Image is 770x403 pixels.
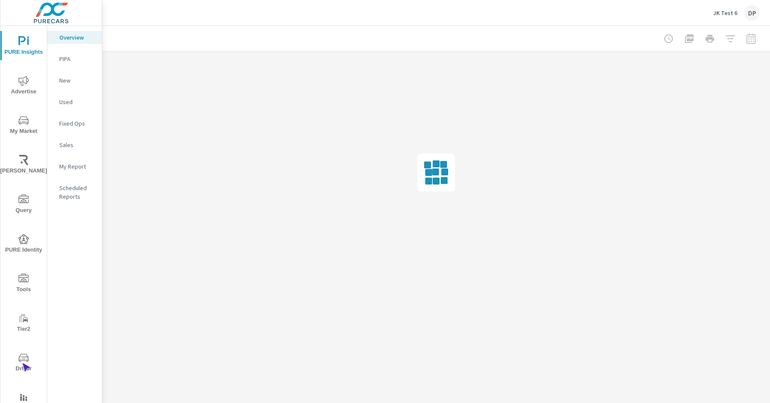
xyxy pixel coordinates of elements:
[3,274,44,295] span: Tools
[59,33,95,42] p: Overview
[3,155,44,176] span: [PERSON_NAME]
[59,184,95,201] p: Scheduled Reports
[47,138,102,151] div: Sales
[3,313,44,334] span: Tier2
[47,160,102,173] div: My Report
[59,162,95,171] p: My Report
[3,76,44,97] span: Advertise
[744,5,760,21] div: DP
[3,115,44,136] span: My Market
[59,76,95,85] p: New
[3,194,44,215] span: Query
[3,353,44,374] span: Driver
[3,36,44,57] span: PURE Insights
[47,95,102,108] div: Used
[3,234,44,255] span: PURE Identity
[59,55,95,63] p: PIPA
[47,74,102,87] div: New
[47,52,102,65] div: PIPA
[59,141,95,149] p: Sales
[47,182,102,203] div: Scheduled Reports
[47,31,102,44] div: Overview
[47,117,102,130] div: Fixed Ops
[713,9,737,17] p: JK Test 6
[59,98,95,106] p: Used
[59,119,95,128] p: Fixed Ops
